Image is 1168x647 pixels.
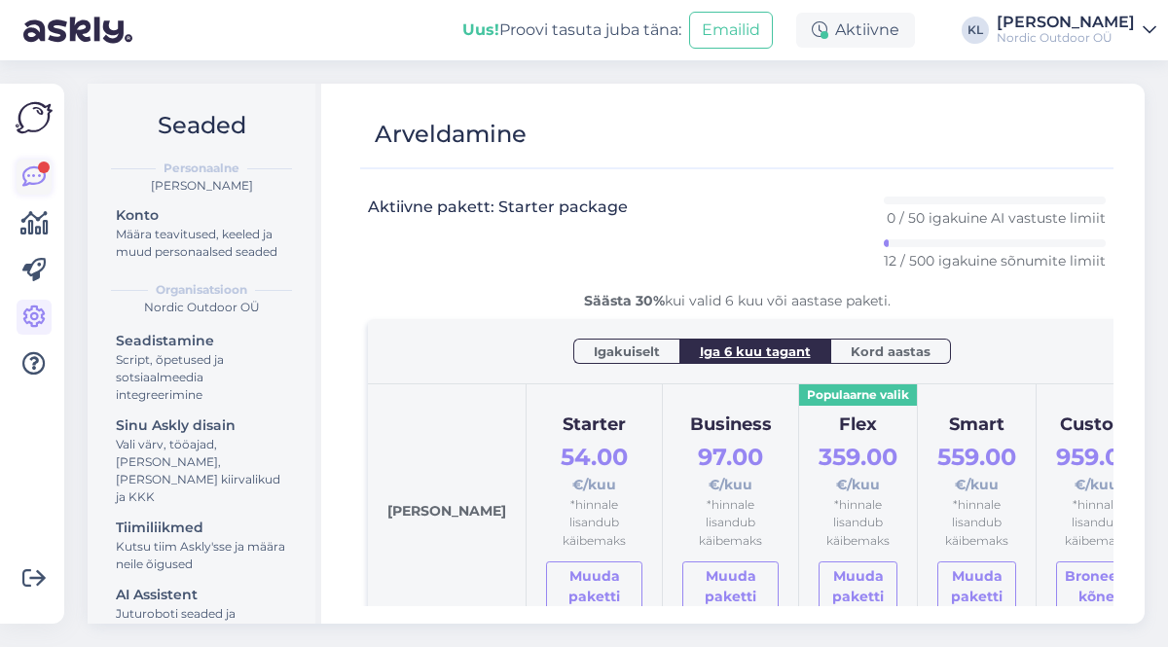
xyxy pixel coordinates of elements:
a: AI AssistentJuturoboti seaded ja dokumentide lisamine [107,582,300,643]
a: Muuda paketti [682,561,779,612]
b: Säästa 30% [584,292,665,309]
button: Broneeri kõne [1056,561,1136,612]
div: AI Assistent [116,585,291,605]
p: 12 / 500 igakuine sõnumite limiit [884,251,1106,270]
div: Juturoboti seaded ja dokumentide lisamine [116,605,291,640]
div: €/kuu [937,439,1016,496]
span: Igakuiselt [594,341,660,361]
span: 97.00 [698,443,763,471]
div: Vali värv, tööajad, [PERSON_NAME], [PERSON_NAME] kiirvalikud ja KKK [116,436,291,506]
div: *hinnale lisandub käibemaks [819,496,897,551]
div: €/kuu [1056,439,1136,496]
div: KL [962,17,989,44]
div: *hinnale lisandub käibemaks [1056,496,1136,551]
a: Sinu Askly disainVali värv, tööajad, [PERSON_NAME], [PERSON_NAME] kiirvalikud ja KKK [107,413,300,509]
div: Konto [116,205,291,226]
span: Iga 6 kuu tagant [700,341,811,361]
div: Populaarne valik [799,384,917,407]
div: €/kuu [819,439,897,496]
span: 54.00 [561,443,628,471]
div: €/kuu [546,439,642,496]
b: Personaalne [164,160,239,177]
a: Muuda paketti [937,561,1016,612]
div: Tiimiliikmed [116,518,291,538]
h3: Aktiivne pakett: Starter package [368,197,628,218]
div: [PERSON_NAME] [387,404,506,613]
a: SeadistamineScript, õpetused ja sotsiaalmeedia integreerimine [107,328,300,407]
button: Emailid [689,12,773,49]
a: Muuda paketti [819,561,897,612]
div: [PERSON_NAME] [103,177,300,195]
a: [PERSON_NAME]Nordic Outdoor OÜ [997,15,1156,46]
div: *hinnale lisandub käibemaks [937,496,1016,551]
div: [PERSON_NAME] [997,15,1135,30]
span: 359.00 [819,443,897,471]
div: Flex [819,412,897,439]
div: Script, õpetused ja sotsiaalmeedia integreerimine [116,351,291,404]
div: Aktiivne [796,13,915,48]
b: Organisatsioon [156,281,247,299]
span: 559.00 [937,443,1016,471]
div: Proovi tasuta juba täna: [462,18,681,42]
div: Smart [937,412,1016,439]
div: Sinu Askly disain [116,415,291,436]
h2: Seaded [103,107,300,144]
div: kui valid 6 kuu või aastase paketi. [368,291,1106,311]
span: 959.00 [1056,443,1136,471]
b: Uus! [462,20,499,39]
div: Seadistamine [116,331,291,351]
div: Nordic Outdoor OÜ [103,299,300,316]
div: €/kuu [682,439,779,496]
a: TiimiliikmedKutsu tiim Askly'sse ja määra neile õigused [107,515,300,576]
span: Kord aastas [851,341,931,361]
div: Kutsu tiim Askly'sse ja määra neile õigused [116,538,291,573]
div: Määra teavitused, keeled ja muud personaalsed seaded [116,226,291,261]
img: Askly Logo [16,99,53,136]
a: Muuda paketti [546,561,642,612]
div: Starter [546,412,642,439]
a: KontoMäära teavitused, keeled ja muud personaalsed seaded [107,202,300,264]
div: *hinnale lisandub käibemaks [682,496,779,551]
div: Nordic Outdoor OÜ [997,30,1135,46]
div: Arveldamine [375,116,527,153]
div: Business [682,412,779,439]
p: 0 / 50 igakuine AI vastuste limiit [887,208,1106,228]
div: Custom [1056,412,1136,439]
div: *hinnale lisandub käibemaks [546,496,642,551]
